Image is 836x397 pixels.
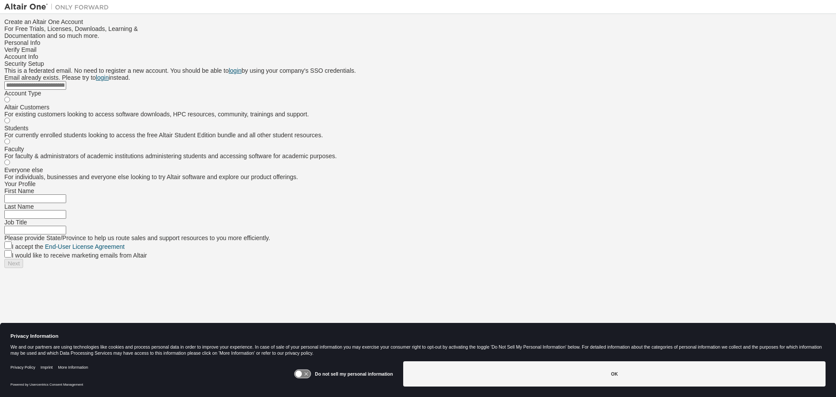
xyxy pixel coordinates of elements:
div: Verify Email [4,46,832,53]
div: For Free Trials, Licenses, Downloads, Learning & Documentation and so much more. [4,25,832,39]
div: For faculty & administrators of academic institutions administering students and accessing softwa... [4,153,832,159]
a: login [96,74,109,81]
label: I accept the [12,243,125,250]
a: login [229,67,242,74]
div: Everyone else [4,166,832,173]
div: Students [4,125,832,132]
div: Account Type [4,90,832,97]
div: Read and acccept EULA to continue [4,259,832,268]
div: Create an Altair One Account [4,18,832,25]
button: Next [4,259,23,268]
div: Altair Customers [4,104,832,111]
div: Account Info [4,53,832,60]
div: This is a federated email. No need to register a new account. You should be able to by using your... [4,67,832,74]
img: Altair One [4,3,113,11]
div: For individuals, businesses and everyone else looking to try Altair software and explore our prod... [4,173,832,180]
div: Personal Info [4,39,832,46]
div: Your Profile [4,180,832,187]
a: End-User License Agreement [45,243,125,250]
div: Email already exists. Please try to instead. [4,74,832,81]
label: I would like to receive marketing emails from Altair [12,252,147,259]
label: Job Title [4,219,27,226]
div: Security Setup [4,60,832,67]
label: Last Name [4,203,34,210]
div: For currently enrolled students looking to access the free Altair Student Edition bundle and all ... [4,132,832,139]
label: First Name [4,187,34,194]
div: Faculty [4,146,832,153]
div: For existing customers looking to access software downloads, HPC resources, community, trainings ... [4,111,832,118]
div: Please provide State/Province to help us route sales and support resources to you more efficiently. [4,234,832,241]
